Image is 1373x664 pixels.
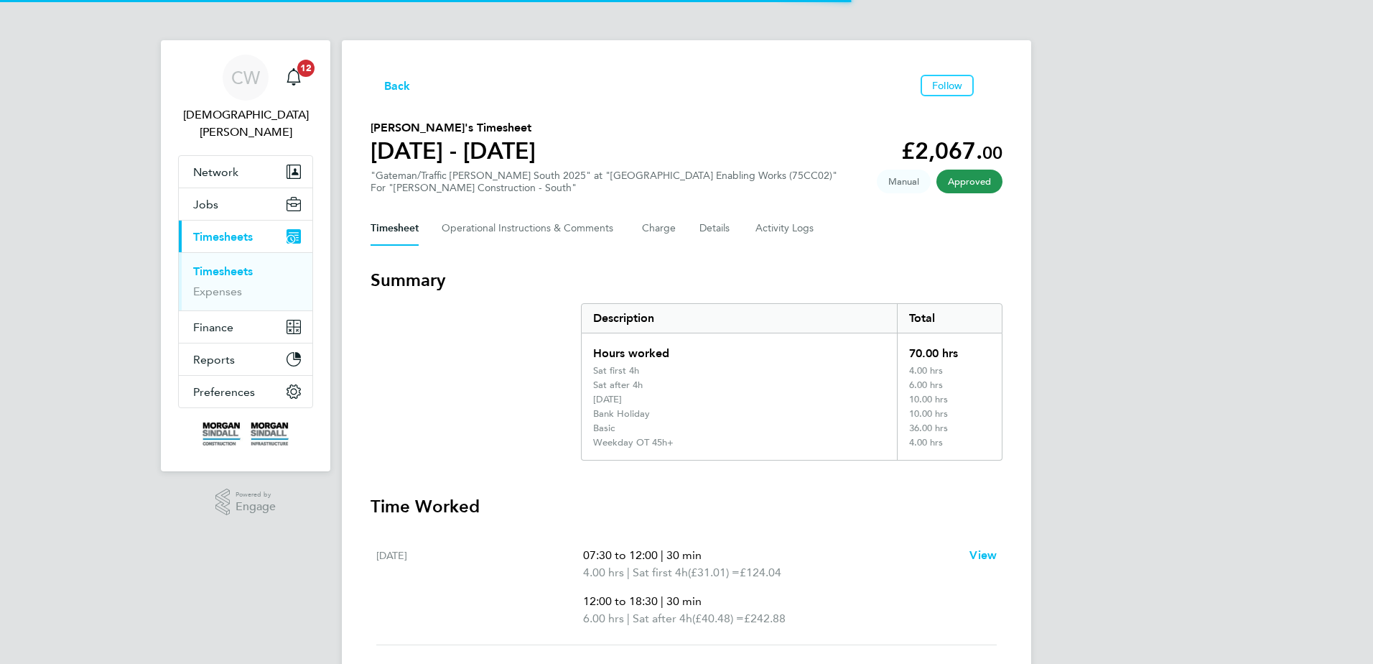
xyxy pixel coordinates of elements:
div: [DATE] [376,547,583,627]
button: Network [179,156,312,188]
div: Sat after 4h [593,379,643,391]
div: Description [582,304,897,333]
h3: Time Worked [371,495,1002,518]
button: Timesheets Menu [979,82,1002,89]
span: | [661,548,664,562]
div: 10.00 hrs [897,394,1002,408]
a: View [969,547,997,564]
button: Reports [179,343,312,375]
span: Sat after 4h [633,610,692,627]
div: "Gateman/Traffic [PERSON_NAME] South 2025" at "[GEOGRAPHIC_DATA] Enabling Works (75CC02)" [371,170,837,194]
button: Timesheet [371,211,419,246]
div: 70.00 hrs [897,333,1002,365]
div: Bank Holiday [593,408,650,420]
h1: [DATE] - [DATE] [371,137,536,165]
button: Preferences [179,376,312,407]
span: Timesheets [193,230,253,244]
button: Jobs [179,188,312,220]
span: 4.00 hrs [583,566,624,579]
span: | [661,594,664,608]
span: 00 [982,142,1002,163]
span: 30 min [666,594,702,608]
nav: Main navigation [161,40,330,471]
h2: [PERSON_NAME]'s Timesheet [371,119,536,137]
button: Finance [179,311,312,343]
button: Follow [921,75,974,96]
span: | [627,566,630,579]
a: Timesheets [193,264,253,278]
span: (£31.01) = [688,566,740,579]
div: Summary [581,303,1002,461]
div: 36.00 hrs [897,423,1002,437]
a: Go to home page [178,423,313,446]
app-decimal: £2,067. [901,137,1002,165]
div: [DATE] [593,394,622,405]
div: Hours worked [582,333,897,365]
span: Powered by [236,489,276,501]
div: Sat first 4h [593,365,639,377]
div: Total [897,304,1002,333]
span: (£40.48) = [692,612,744,625]
img: morgansindall-logo-retina.png [203,423,289,446]
div: Timesheets [179,252,312,310]
span: View [969,548,997,562]
span: Back [384,78,411,95]
span: Engage [236,501,276,513]
span: | [627,612,630,625]
span: Christian Wall [178,106,313,141]
button: Operational Instructions & Comments [442,211,619,246]
div: Weekday OT 45h+ [593,437,674,448]
a: 12 [279,55,308,101]
span: This timesheet was manually created. [877,170,931,193]
span: Reports [193,353,235,366]
span: 30 min [666,548,702,562]
span: £242.88 [744,612,786,625]
button: Charge [642,211,676,246]
span: Finance [193,321,233,334]
span: Preferences [193,385,255,399]
span: 6.00 hrs [583,612,624,625]
span: Follow [932,79,962,92]
div: Basic [593,423,615,434]
span: 07:30 to 12:00 [583,548,658,562]
div: For "[PERSON_NAME] Construction - South" [371,182,837,194]
a: Powered byEngage [215,489,276,516]
h3: Summary [371,269,1002,292]
a: Expenses [193,285,242,298]
div: 4.00 hrs [897,437,1002,460]
div: 10.00 hrs [897,408,1002,423]
div: 6.00 hrs [897,379,1002,394]
span: Network [193,165,238,179]
span: £124.04 [740,566,781,579]
span: This timesheet has been approved. [936,170,1002,193]
a: CW[DEMOGRAPHIC_DATA][PERSON_NAME] [178,55,313,141]
span: CW [231,68,260,87]
button: Timesheets [179,221,312,252]
span: Sat first 4h [633,564,688,581]
span: 12 [297,60,315,77]
span: Jobs [193,198,218,211]
div: 4.00 hrs [897,365,1002,379]
button: Details [699,211,732,246]
span: 12:00 to 18:30 [583,594,658,608]
button: Back [371,76,411,94]
button: Activity Logs [755,211,816,246]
